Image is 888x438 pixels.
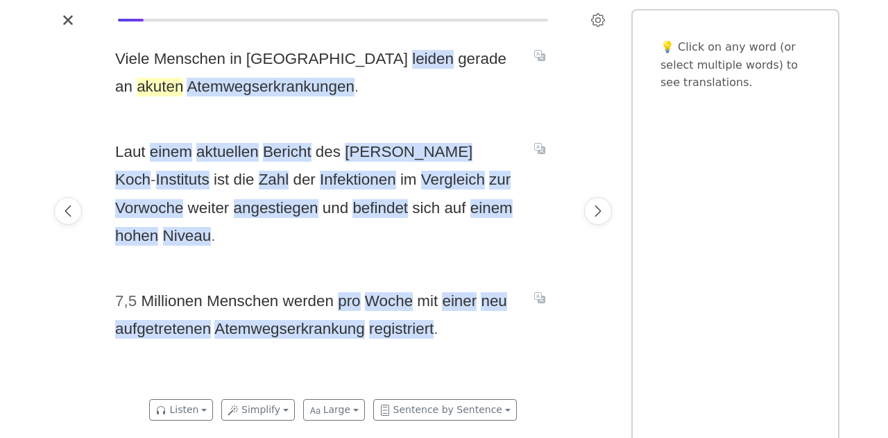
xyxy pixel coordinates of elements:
[115,171,151,189] span: Koch
[154,50,225,69] span: Menschen
[115,227,158,246] span: hohen
[283,292,334,311] span: werden
[412,50,454,69] span: leiden
[660,38,810,92] p: 💡 Click on any word (or select multiple words) to see translations.
[230,50,241,69] span: in
[489,171,511,189] span: zur
[529,140,551,157] button: Translate sentence
[365,292,413,311] span: Woche
[214,320,365,339] span: Atemwegserkrankung
[584,197,612,225] button: Next page
[163,227,212,246] span: Niveau
[369,320,434,339] span: registriert
[115,50,149,69] span: Viele
[188,199,230,218] span: weiter
[481,292,506,311] span: neu
[259,171,289,189] span: Zahl
[156,171,210,189] span: Instituts
[196,143,259,162] span: aktuellen
[115,78,133,96] span: an
[320,171,396,189] span: Infektionen
[150,143,192,162] span: einem
[417,292,438,311] span: mit
[529,289,551,306] button: Translate sentence
[434,320,438,337] span: .
[141,292,202,311] span: Millionen
[214,171,229,189] span: ist
[587,9,609,31] button: Settings
[421,171,485,189] span: Vergleich
[187,78,354,96] span: Atemwegserkrankungen
[303,399,365,421] button: Large
[470,199,513,218] span: einem
[118,19,548,22] div: Reading progress
[207,292,278,311] span: Menschen
[54,197,82,225] button: Previous page
[444,199,466,218] span: auf
[211,227,215,244] span: .
[246,50,408,69] span: [GEOGRAPHIC_DATA]
[442,292,477,311] span: einer
[293,171,315,189] span: der
[57,9,79,31] button: Close
[115,199,183,218] span: Vorwoche
[529,47,551,63] button: Translate sentence
[137,78,183,96] span: akuten
[115,320,211,339] span: aufgetretenen
[458,50,506,69] span: gerade
[151,171,155,188] span: -
[373,399,517,421] button: Sentence by Sentence
[234,171,255,189] span: die
[263,143,311,162] span: Bericht
[400,171,417,189] span: im
[234,199,318,218] span: angestiegen
[323,199,348,218] span: und
[316,143,341,162] span: des
[345,143,472,162] span: [PERSON_NAME]
[412,199,440,218] span: sich
[115,143,146,162] span: Laut
[115,292,137,311] span: 7,5
[149,399,213,421] button: Listen
[221,399,295,421] button: Simplify
[355,78,359,95] span: .
[352,199,408,218] span: befindet
[338,292,360,311] span: pro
